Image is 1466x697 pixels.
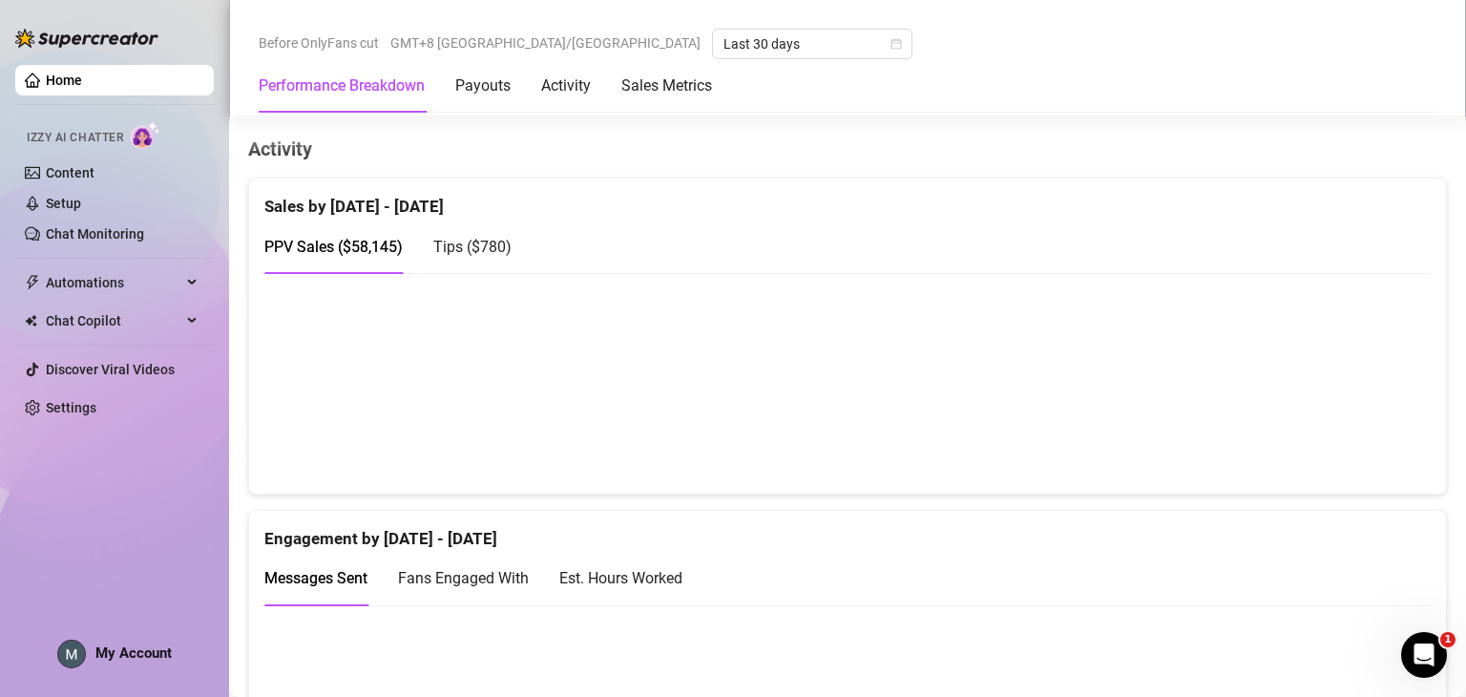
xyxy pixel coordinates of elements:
[46,196,81,211] a: Setup
[1440,632,1456,647] span: 1
[25,314,37,327] img: Chat Copilot
[46,267,181,298] span: Automations
[259,74,425,97] div: Performance Breakdown
[264,511,1431,552] div: Engagement by [DATE] - [DATE]
[46,226,144,242] a: Chat Monitoring
[264,238,403,256] span: PPV Sales ( $58,145 )
[58,641,85,667] img: ACg8ocLEUq6BudusSbFUgfJHT7ol7Uq-BuQYr5d-mnjl9iaMWv35IQ=s96-c
[95,644,172,662] span: My Account
[27,129,123,147] span: Izzy AI Chatter
[433,238,512,256] span: Tips ( $780 )
[455,74,511,97] div: Payouts
[390,29,701,57] span: GMT+8 [GEOGRAPHIC_DATA]/[GEOGRAPHIC_DATA]
[559,566,682,590] div: Est. Hours Worked
[723,30,901,58] span: Last 30 days
[398,569,529,587] span: Fans Engaged With
[264,569,367,587] span: Messages Sent
[46,73,82,88] a: Home
[541,74,591,97] div: Activity
[15,29,158,48] img: logo-BBDzfeDw.svg
[131,121,160,149] img: AI Chatter
[621,74,712,97] div: Sales Metrics
[264,179,1431,220] div: Sales by [DATE] - [DATE]
[46,306,181,336] span: Chat Copilot
[1401,632,1447,678] iframe: Intercom live chat
[46,362,175,377] a: Discover Viral Videos
[46,165,94,180] a: Content
[259,29,379,57] span: Before OnlyFans cut
[890,38,902,50] span: calendar
[46,400,96,415] a: Settings
[25,275,40,290] span: thunderbolt
[248,136,1447,162] h4: Activity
